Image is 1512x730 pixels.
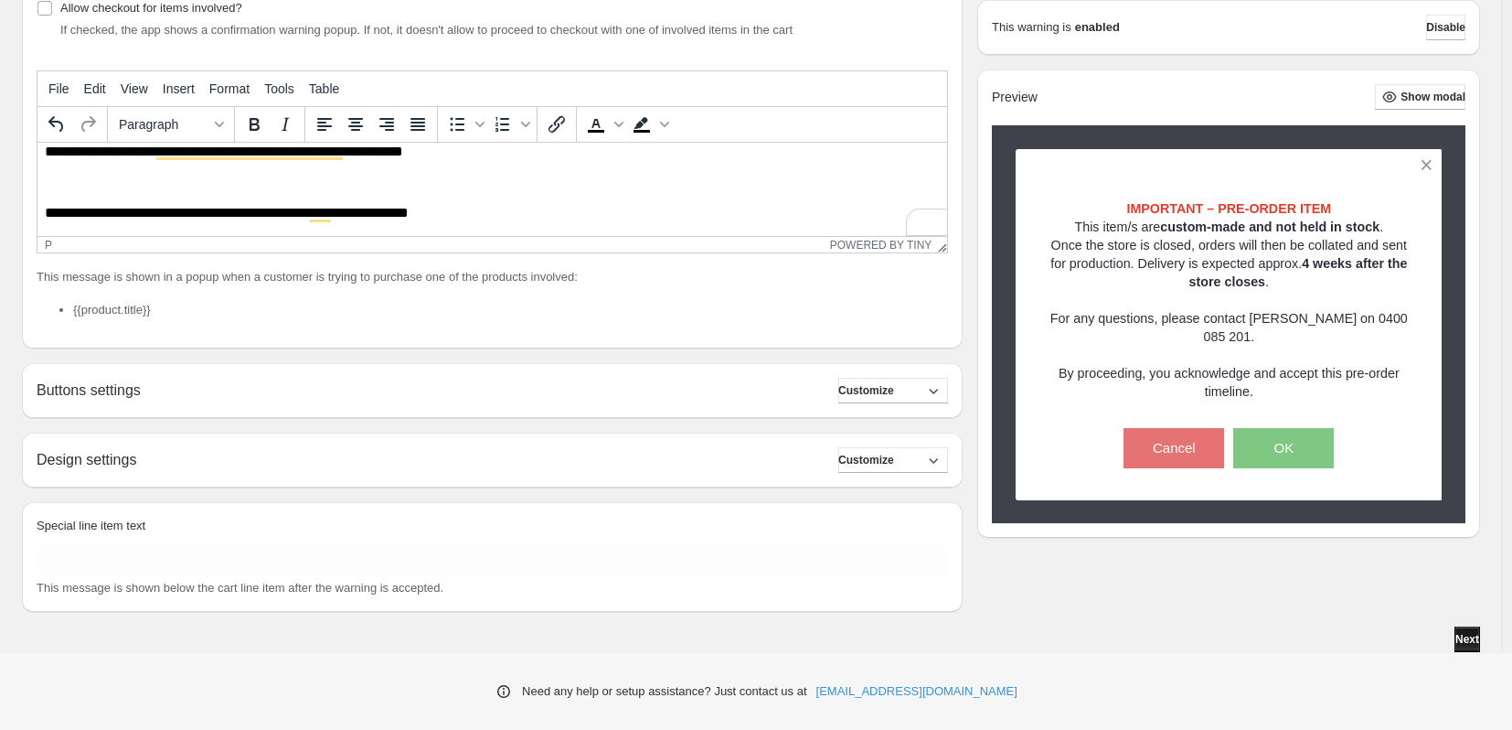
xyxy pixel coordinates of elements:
[72,109,103,140] button: Redo
[1160,220,1379,234] strong: custom-made and not held in stock
[1426,20,1465,35] span: Disable
[37,381,141,399] h2: Buttons settings
[1126,201,1331,216] strong: IMPORTANT – PRE-ORDER ITEM
[1048,364,1411,401] p: By proceeding, you acknowledge and accept this pre-order timeline.
[932,237,947,252] div: Resize
[992,18,1071,37] p: This warning is
[1455,632,1479,647] span: Next
[309,109,340,140] button: Align left
[119,117,208,132] span: Paragraph
[37,519,145,532] span: Special line item text
[60,1,242,15] span: Allow checkout for items involved?
[163,81,195,96] span: Insert
[1400,90,1465,104] span: Show modal
[1075,18,1120,37] strong: enabled
[1048,309,1411,346] p: For any questions, please contact [PERSON_NAME] on 0400 085 201.
[830,239,932,252] a: Powered by Tiny
[264,81,294,96] span: Tools
[580,109,626,140] div: Text color
[838,383,894,398] span: Customize
[487,109,533,140] div: Numbered list
[60,23,793,37] span: If checked, the app shows a confirmation warning popup. If not, it doesn't allow to proceed to ch...
[239,109,270,140] button: Bold
[838,447,948,473] button: Customize
[626,109,672,140] div: Background color
[41,109,72,140] button: Undo
[1048,199,1411,236] p: This item/s are .
[270,109,301,140] button: Italic
[45,239,52,252] div: p
[1048,236,1411,291] p: Once the store is closed, orders will then be collated and sent for production. Delivery is expec...
[340,109,371,140] button: Align center
[37,268,948,286] p: This message is shown in a popup when a customer is trying to purchase one of the products involved:
[992,90,1038,105] h2: Preview
[838,453,894,467] span: Customize
[1375,84,1465,110] button: Show modal
[37,143,947,236] iframe: Rich Text Area
[48,81,69,96] span: File
[309,81,339,96] span: Table
[37,451,136,468] h2: Design settings
[73,301,948,319] li: {{product.title}}
[1454,627,1480,652] button: Next
[1123,428,1224,468] button: Cancel
[1189,256,1408,289] strong: 4 weeks after the store closes
[442,109,487,140] div: Bullet list
[121,81,148,96] span: View
[816,682,1017,701] a: [EMAIL_ADDRESS][DOMAIN_NAME]
[402,109,433,140] button: Justify
[1233,428,1334,468] button: OK
[541,109,572,140] button: Insert/edit link
[209,81,250,96] span: Format
[84,81,106,96] span: Edit
[37,581,443,595] span: This message is shown below the cart line item after the warning is accepted.
[112,109,230,140] button: Formats
[371,109,402,140] button: Align right
[838,378,948,403] button: Customize
[1426,15,1465,40] button: Disable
